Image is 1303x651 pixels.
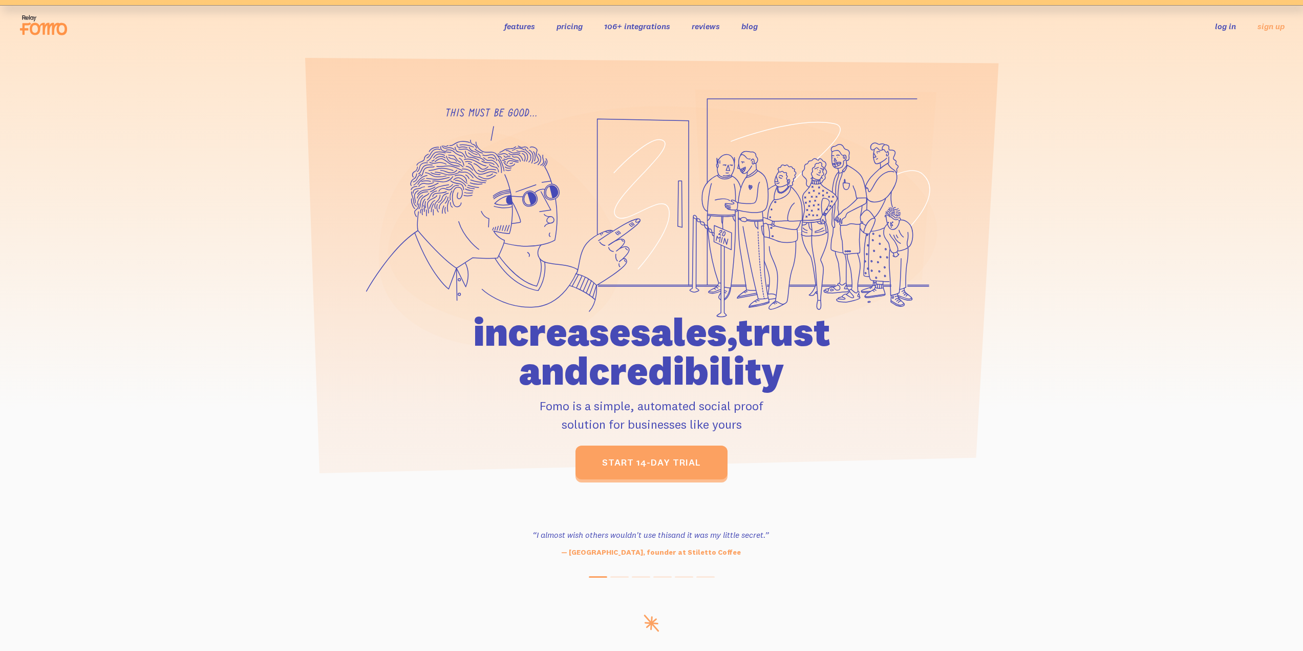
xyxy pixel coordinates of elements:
a: reviews [692,21,720,31]
p: — [GEOGRAPHIC_DATA], founder at Stiletto Coffee [511,547,791,558]
a: pricing [557,21,583,31]
a: start 14-day trial [575,446,728,479]
a: sign up [1257,21,1285,32]
a: 106+ integrations [604,21,670,31]
p: Fomo is a simple, automated social proof solution for businesses like yours [415,396,889,433]
a: blog [741,21,758,31]
h1: increase sales, trust and credibility [415,312,889,390]
h3: “I almost wish others wouldn't use this and it was my little secret.” [511,529,791,541]
a: log in [1215,21,1236,31]
a: features [504,21,535,31]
